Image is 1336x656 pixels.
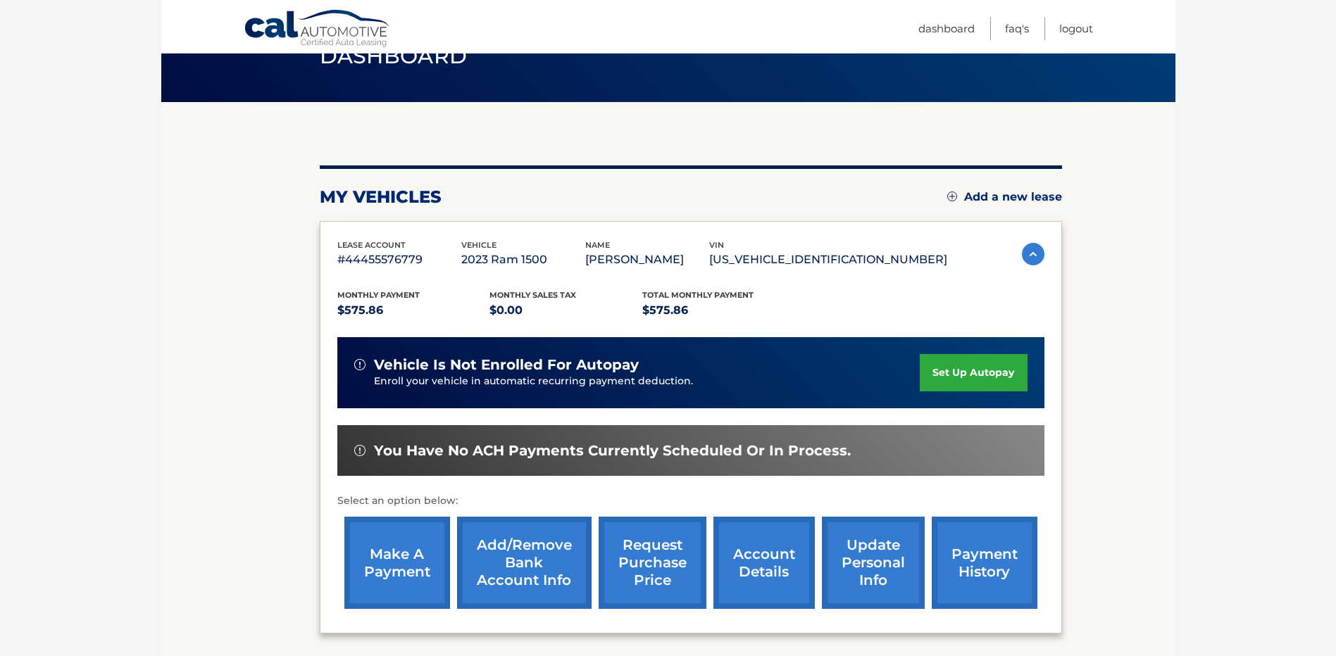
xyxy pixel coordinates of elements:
a: set up autopay [920,354,1027,391]
img: alert-white.svg [354,359,366,370]
span: vehicle is not enrolled for autopay [374,356,639,374]
span: Monthly Payment [337,290,420,300]
span: vin [709,240,724,250]
a: Cal Automotive [244,9,392,50]
p: $575.86 [337,301,490,320]
span: lease account [337,240,406,250]
img: add.svg [947,191,957,201]
a: update personal info [822,517,925,609]
p: $575.86 [642,301,795,320]
a: Logout [1059,17,1093,40]
p: 2023 Ram 1500 [461,250,585,270]
span: You have no ACH payments currently scheduled or in process. [374,442,851,460]
span: Total Monthly Payment [642,290,754,300]
p: Enroll your vehicle in automatic recurring payment deduction. [374,374,920,389]
p: #44455576779 [337,250,461,270]
a: request purchase price [599,517,706,609]
span: Monthly sales Tax [489,290,576,300]
p: [US_VEHICLE_IDENTIFICATION_NUMBER] [709,250,947,270]
a: payment history [932,517,1037,609]
img: accordion-active.svg [1022,243,1044,265]
a: FAQ's [1005,17,1029,40]
span: Dashboard [320,43,468,69]
a: Add a new lease [947,190,1062,204]
span: vehicle [461,240,497,250]
a: Add/Remove bank account info [457,517,592,609]
p: [PERSON_NAME] [585,250,709,270]
h2: my vehicles [320,187,442,208]
p: Select an option below: [337,493,1044,510]
p: $0.00 [489,301,642,320]
a: Dashboard [918,17,975,40]
a: account details [713,517,815,609]
a: make a payment [344,517,450,609]
span: name [585,240,610,250]
img: alert-white.svg [354,445,366,456]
